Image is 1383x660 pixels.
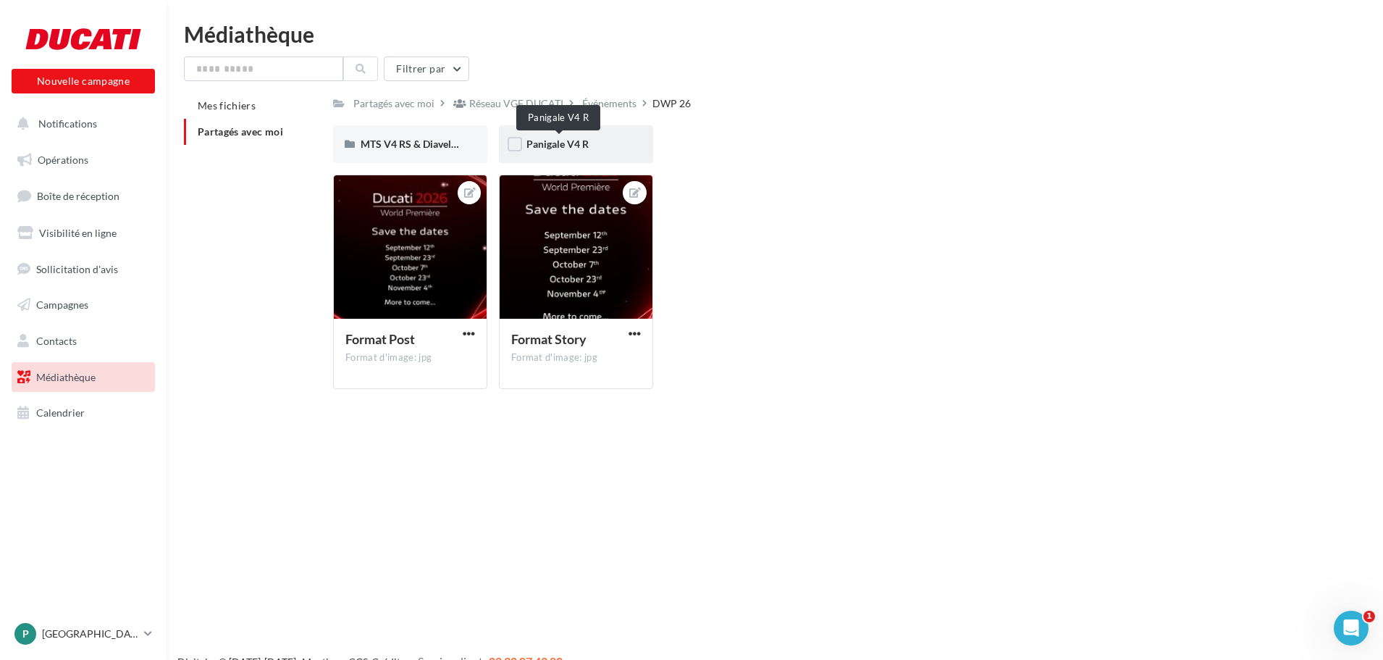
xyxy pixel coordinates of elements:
span: Format Post [345,331,415,347]
div: Réseau VGF DUCATI [469,96,563,111]
a: Boîte de réception [9,180,158,212]
div: Médiathèque [184,23,1366,45]
span: Contacts [36,335,77,347]
span: Partagés avec moi [198,125,283,138]
span: Campagnes [36,298,88,311]
span: P [22,627,29,641]
div: Événements [582,96,636,111]
a: Visibilité en ligne [9,218,158,248]
span: Boîte de réception [37,190,119,202]
span: Calendrier [36,406,85,419]
span: 1 [1363,611,1375,622]
a: Médiathèque [9,362,158,393]
a: Sollicitation d'avis [9,254,158,285]
span: Notifications [38,117,97,130]
div: Panigale V4 R [516,105,600,130]
span: Format Story [511,331,587,347]
a: Opérations [9,145,158,175]
span: MTS V4 RS & Diavel V4 RS [361,138,481,150]
button: Filtrer par [384,57,469,81]
span: Panigale V4 R [526,138,589,150]
div: Partagés avec moi [353,96,434,111]
a: Contacts [9,326,158,356]
span: Opérations [38,154,88,166]
span: Mes fichiers [198,99,256,112]
div: Format d'image: jpg [511,351,641,364]
div: DWP 26 [652,96,691,111]
a: Campagnes [9,290,158,320]
iframe: Intercom live chat [1334,611,1369,646]
p: [GEOGRAPHIC_DATA] [42,627,138,641]
button: Nouvelle campagne [12,69,155,93]
span: Visibilité en ligne [39,227,117,239]
span: Médiathèque [36,371,96,383]
a: Calendrier [9,398,158,428]
button: Notifications [9,109,152,139]
a: P [GEOGRAPHIC_DATA] [12,620,155,648]
span: Sollicitation d'avis [36,262,118,275]
div: Format d'image: jpg [345,351,475,364]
